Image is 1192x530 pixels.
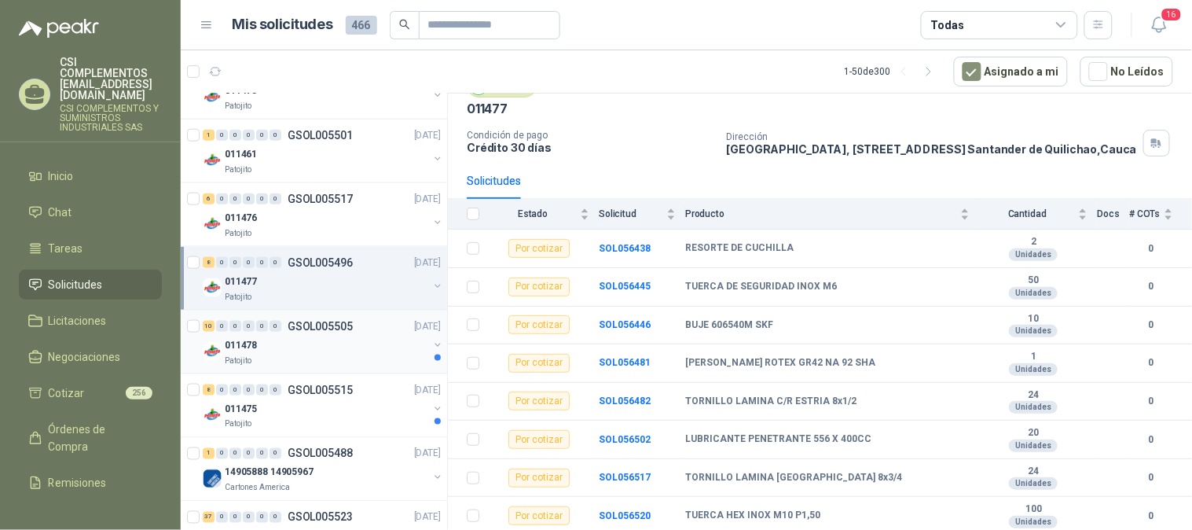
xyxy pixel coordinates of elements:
[599,319,651,330] a: SOL056446
[414,192,441,207] p: [DATE]
[979,427,1087,440] b: 20
[599,199,685,230] th: Solicitud
[203,130,215,141] div: 1
[49,312,107,329] span: Licitaciones
[270,130,281,141] div: 0
[225,338,257,353] p: 011478
[270,512,281,523] div: 0
[126,387,152,399] span: 256
[727,131,1137,142] p: Dirección
[467,130,714,141] p: Condición de pago
[225,227,251,240] p: Patojito
[508,506,570,525] div: Por cotizar
[508,354,570,373] div: Por cotizar
[685,242,794,255] b: RESORTE DE CUCHILLA
[229,448,241,459] div: 0
[243,257,255,268] div: 0
[49,240,83,257] span: Tareas
[203,253,444,304] a: 8 0 0 0 0 0 GSOL005496[DATE] Company Logo011477Patojito
[1009,401,1058,414] div: Unidades
[288,385,353,396] p: GSOL005515
[203,126,444,176] a: 1 0 0 0 0 0 GSOL005501[DATE] Company Logo011461Patojito
[49,385,85,402] span: Cotizar
[979,389,1087,402] b: 24
[508,278,570,296] div: Por cotizar
[1080,57,1173,86] button: No Leídos
[508,315,570,334] div: Por cotizar
[1129,199,1192,230] th: # COTs
[203,342,222,361] img: Company Logo
[979,274,1087,287] b: 50
[414,256,441,271] p: [DATE]
[19,161,162,191] a: Inicio
[1161,7,1183,22] span: 16
[225,418,251,431] p: Patojito
[414,319,441,334] p: [DATE]
[288,512,353,523] p: GSOL005523
[203,321,215,332] div: 10
[225,211,257,226] p: 011476
[599,472,651,483] b: SOL056517
[216,193,228,204] div: 0
[1129,355,1173,370] b: 0
[599,208,663,219] span: Solicitud
[216,385,228,396] div: 0
[685,396,856,408] b: TORNILLO LAMINA C/R ESTRIA 8x1/2
[685,433,871,446] b: LUBRICANTE PENETRANTE 556 X 400CC
[229,257,241,268] div: 0
[19,468,162,498] a: Remisiones
[489,199,599,230] th: Estado
[19,197,162,227] a: Chat
[225,164,251,176] p: Patojito
[508,239,570,258] div: Por cotizar
[203,193,215,204] div: 6
[203,406,222,425] img: Company Logo
[229,512,241,523] div: 0
[685,357,875,370] b: [PERSON_NAME] ROTEX GR42 NA 92 SHA
[599,357,651,368] b: SOL056481
[685,472,902,484] b: TORNILLO LAMINA [GEOGRAPHIC_DATA] 8x3/4
[19,378,162,408] a: Cotizar256
[599,396,651,407] b: SOL056482
[1145,11,1173,39] button: 16
[1009,248,1058,261] div: Unidades
[256,512,268,523] div: 0
[979,236,1087,248] b: 2
[216,321,228,332] div: 0
[225,274,257,289] p: 011477
[203,385,215,396] div: 8
[225,355,251,367] p: Patojito
[256,321,268,332] div: 0
[216,130,228,141] div: 0
[229,385,241,396] div: 0
[243,130,255,141] div: 0
[225,402,257,417] p: 011475
[229,193,241,204] div: 0
[1129,318,1173,333] b: 0
[979,199,1097,230] th: Cantidad
[288,448,353,459] p: GSOL005488
[243,193,255,204] div: 0
[979,466,1087,478] b: 24
[203,278,222,297] img: Company Logo
[203,512,215,523] div: 37
[979,208,1075,219] span: Cantidad
[270,385,281,396] div: 0
[1129,509,1173,524] b: 0
[216,257,228,268] div: 0
[203,381,444,431] a: 8 0 0 0 0 0 GSOL005515[DATE] Company Logo011475Patojito
[1009,325,1058,337] div: Unidades
[1129,208,1161,219] span: # COTs
[685,510,820,522] b: TUERCA HEX INOX M10 P1,50
[288,130,353,141] p: GSOL005501
[1009,477,1058,490] div: Unidades
[599,243,651,254] b: SOL056438
[203,448,215,459] div: 1
[203,151,222,170] img: Company Logo
[508,469,570,488] div: Por cotizar
[256,130,268,141] div: 0
[216,448,228,459] div: 0
[1009,516,1058,528] div: Unidades
[243,385,255,396] div: 0
[489,208,577,219] span: Estado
